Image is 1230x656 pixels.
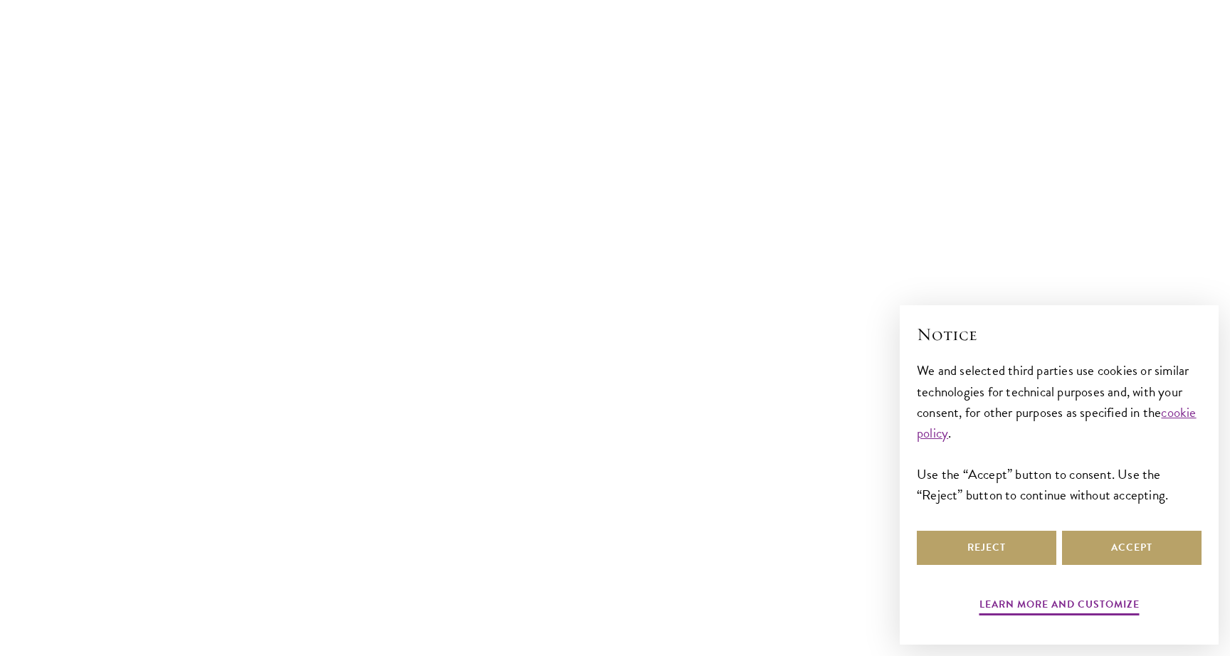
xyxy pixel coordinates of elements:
[1062,531,1202,565] button: Accept
[917,531,1056,565] button: Reject
[917,322,1202,346] h2: Notice
[917,360,1202,504] div: We and selected third parties use cookies or similar technologies for technical purposes and, wit...
[979,596,1140,618] button: Learn more and customize
[917,402,1197,443] a: cookie policy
